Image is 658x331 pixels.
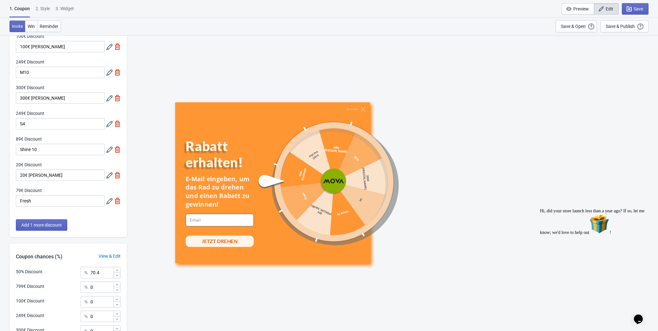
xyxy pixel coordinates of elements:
div: % [84,313,88,320]
label: 100€ Discount [16,33,44,39]
label: 300€ Discount [16,84,44,91]
img: delete.svg [114,146,121,153]
input: Chance [90,267,113,278]
div: Coupon chances (%) [10,253,69,261]
button: Add 1 more discount [16,219,67,231]
img: delete.svg [114,95,121,101]
button: Invite [10,21,25,32]
div: Save & Publish [606,24,635,29]
label: 79€ Discount [16,187,42,194]
span: Win [28,24,35,29]
div: % [84,298,88,306]
button: Save [622,3,648,15]
div: % [84,269,88,276]
button: Save & Publish [601,20,648,32]
img: delete.svg [114,121,121,127]
input: Chance [90,311,113,322]
span: Edit [606,6,613,11]
div: 1. Coupon [10,5,30,17]
div: 799€ Discount [16,283,44,290]
label: 249€ Discount [16,59,44,65]
label: 89€ Discount [16,136,42,142]
span: Preview [573,6,589,11]
span: Save [634,6,643,11]
div: JETZT DREHEN [202,238,237,245]
div: Hi, did your store launch less than a year ago? If so, let me know; we'd love to help out🎁! [3,3,117,29]
div: 3. Widget [56,5,74,17]
div: 100€ Discount [16,298,44,304]
input: Email [186,214,254,227]
iframe: chat widget [631,306,652,325]
label: 20€ Discount [16,162,42,168]
span: Reminder [40,24,58,29]
button: Save & Open [556,20,597,32]
div: 249€ Discount [16,312,44,319]
button: Win [25,21,37,32]
img: :gift: [52,8,72,28]
div: E-Mail eingeben, um das Rad zu drehen und einen Rabatt zu gewinnen! [186,175,254,209]
input: Chance [90,281,113,293]
div: 2 . Style [36,5,50,17]
iframe: chat widget [537,206,652,302]
img: delete.svg [114,172,121,178]
span: Hi, did your store launch less than a year ago? If so, let me know; we'd love to help out ! [3,3,107,29]
button: Reminder [37,21,61,32]
button: Preview [562,3,594,15]
input: Chance [90,296,113,308]
div: Save & Open [561,24,586,29]
div: % [84,283,88,291]
img: delete.svg [114,43,121,50]
img: delete.svg [114,198,121,204]
div: Beenden [347,108,358,111]
img: delete.svg [114,69,121,76]
span: Add 1 more discount [21,222,62,228]
div: View & Edit [92,253,127,260]
span: Invite [12,24,23,29]
label: 249€ Discount [16,110,44,116]
div: 50% Discount [16,268,43,275]
div: Rabatt erhalten! [186,138,267,170]
button: Edit [594,3,619,15]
